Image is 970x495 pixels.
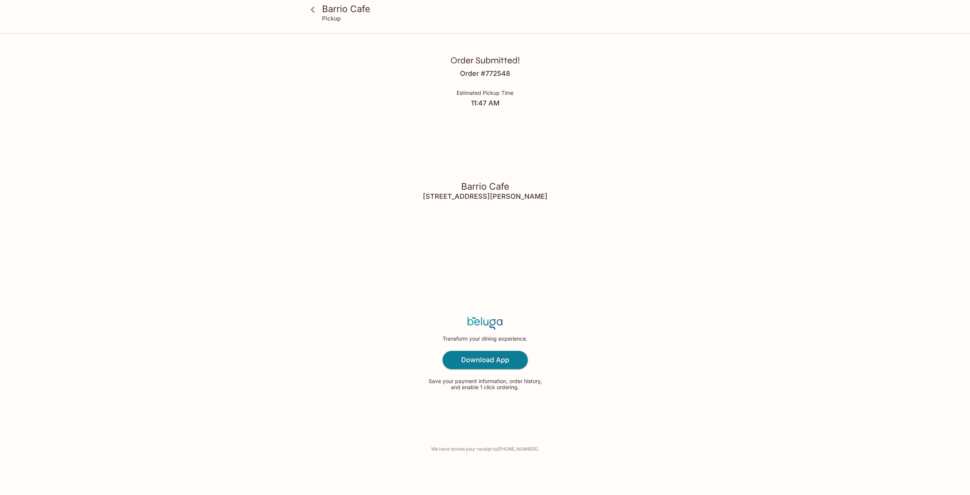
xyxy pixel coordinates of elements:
h4: 11:47 AM [457,99,513,107]
p: We have texted your receipt to [PHONE_NUMBER] . [431,445,539,453]
p: Save your payment information, order history, and enable 1 click ordering. [426,378,544,390]
h3: Barrio Cafe [461,181,509,192]
h4: Order # 772548 [460,69,510,78]
h3: Order Submitted! [451,55,520,66]
h4: [STREET_ADDRESS][PERSON_NAME] [423,192,548,201]
p: Transform your dining experience. [443,336,527,342]
p: Pickup [322,15,341,22]
img: Beluga [468,317,503,330]
h3: Barrio Cafe [322,3,661,15]
h4: Download App [461,356,509,364]
a: Download App [443,351,528,369]
p: Estimated Pickup Time [457,90,513,96]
